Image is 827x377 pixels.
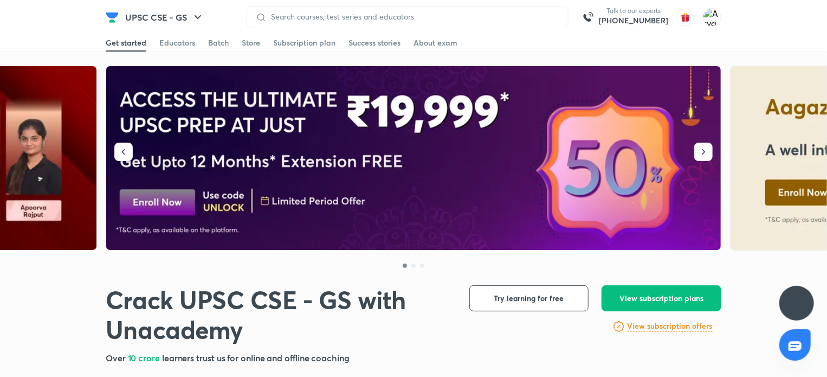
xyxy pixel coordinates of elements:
[106,37,146,48] div: Get started
[703,8,721,27] img: Arya wale
[208,34,229,52] a: Batch
[106,34,146,52] a: Get started
[208,37,229,48] div: Batch
[677,9,694,26] img: avatar
[106,11,119,24] img: Company Logo
[619,293,703,304] span: View subscription plans
[267,12,559,21] input: Search courses, test series and educators
[106,352,128,363] span: Over
[159,37,195,48] div: Educators
[273,37,335,48] div: Subscription plan
[159,34,195,52] a: Educators
[494,293,564,304] span: Try learning for free
[273,34,335,52] a: Subscription plan
[628,320,713,333] a: View subscription offers
[162,352,350,363] span: learners trust us for online and offline coaching
[348,37,400,48] div: Success stories
[106,285,452,345] h1: Crack UPSC CSE - GS with Unacademy
[119,7,211,28] button: UPSC CSE - GS
[413,34,457,52] a: About exam
[577,7,599,28] img: call-us
[602,285,721,311] button: View subscription plans
[348,34,400,52] a: Success stories
[413,37,457,48] div: About exam
[628,321,713,332] h6: View subscription offers
[242,34,260,52] a: Store
[599,7,668,15] p: Talk to our experts
[242,37,260,48] div: Store
[790,297,803,310] img: ttu
[128,352,162,363] span: 10 crore
[469,285,589,311] button: Try learning for free
[599,15,668,26] a: [PHONE_NUMBER]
